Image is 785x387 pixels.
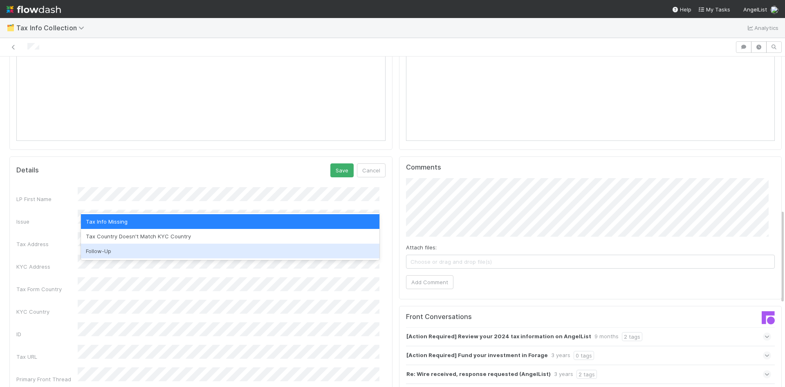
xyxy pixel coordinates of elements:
span: 🗂️ [7,24,15,31]
div: KYC Country [16,308,78,316]
div: ID [16,330,78,338]
div: Tax Form Country [16,285,78,293]
button: Cancel [357,163,386,177]
span: Tax Info Collection [16,24,88,32]
span: AngelList [743,6,767,13]
img: logo-inverted-e16ddd16eac7371096b0.svg [7,2,61,16]
strong: [Action Required] Review your 2024 tax information on AngelList [406,332,591,341]
div: LP First Name [16,195,78,203]
a: Analytics [746,23,778,33]
div: 2 tags [576,370,597,379]
div: 9 months [594,332,619,341]
div: 3 years [554,370,573,379]
h5: Front Conversations [406,313,584,321]
a: My Tasks [698,5,730,14]
label: Attach files: [406,243,437,251]
img: front-logo-b4b721b83371efbadf0a.svg [762,311,775,324]
img: avatar_0c8687a4-28be-40e9-aba5-f69283dcd0e7.png [770,6,778,14]
button: Add Comment [406,275,453,289]
div: Tax URL [16,353,78,361]
div: Help [672,5,691,14]
h5: Comments [406,163,775,172]
div: Tax Address [16,240,78,248]
div: Primary Front Thread [16,375,78,383]
span: Choose or drag and drop file(s) [406,255,775,268]
div: Tax Info Missing [81,214,379,229]
div: 2 tags [622,332,642,341]
strong: [Action Required] Fund your investment in Forage [406,351,548,360]
h5: Details [16,166,39,174]
div: Follow-Up [81,244,379,258]
div: 3 years [551,351,570,360]
div: Tax Country Doesn't Match KYC Country [81,229,379,244]
div: 0 tags [574,351,594,360]
button: Save [330,163,354,177]
div: KYC Address [16,263,78,271]
div: Issue [16,217,78,226]
strong: Re: Wire received, response requested (AngelList) [406,370,551,379]
span: My Tasks [698,6,730,13]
